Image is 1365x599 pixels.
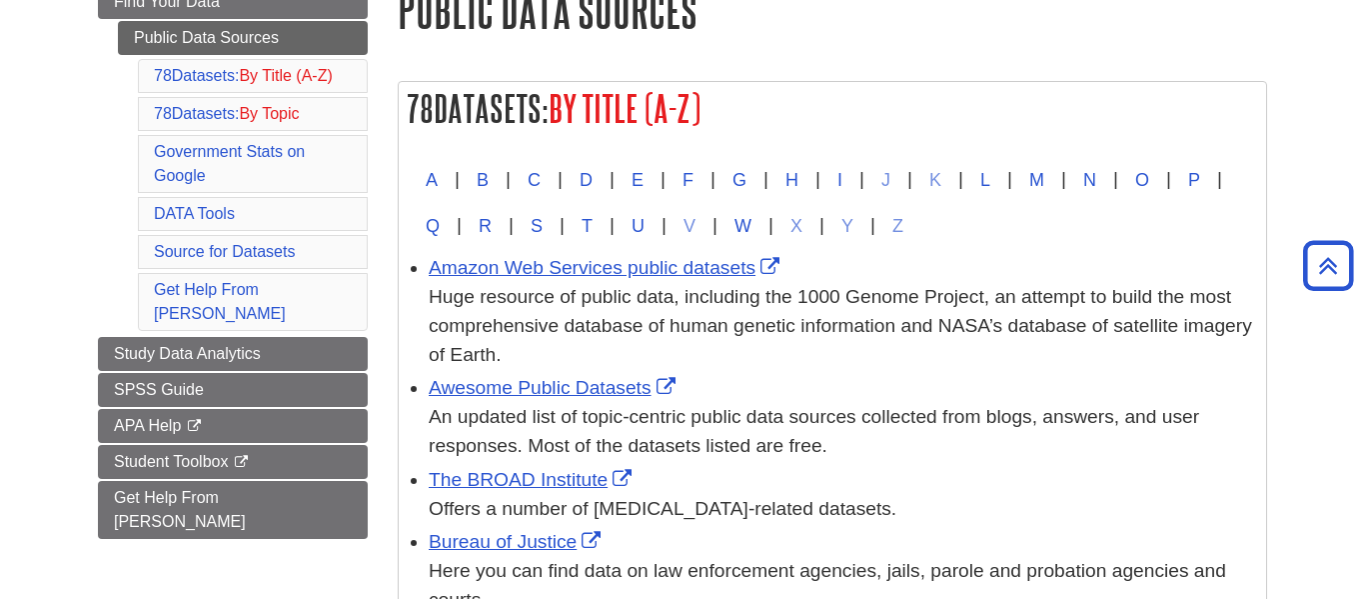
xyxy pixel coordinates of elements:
button: A [409,157,455,203]
button: H [768,157,815,203]
button: L [963,157,1007,203]
button: Q [409,203,457,249]
a: Study Data Analytics [98,337,368,371]
button: N [1066,157,1113,203]
span: SPSS Guide [114,381,204,398]
div: Huge resource of public data, including the 1000 Genome Project, an attempt to build the most com... [429,283,1256,369]
span: APA Help [114,417,181,434]
button: Y [824,203,870,249]
button: D [563,157,610,203]
span: By Title (A-Z) [549,88,700,129]
span: Study Data Analytics [114,345,261,362]
span: Student Toolbox [114,453,228,470]
a: Get Help From [PERSON_NAME] [98,481,368,539]
i: This link opens in a new window [233,456,250,469]
span: 78 [407,88,434,129]
span: 78 [154,67,172,84]
a: Link opens in new window [429,377,681,398]
a: Student Toolbox [98,445,368,479]
a: DATA Tools [154,205,235,222]
a: 78Datasets:By Topic [154,105,300,122]
span: By Title (A-Z) [239,67,332,84]
span: 78 [154,105,172,122]
button: V [667,203,712,249]
a: Get Help From [PERSON_NAME] [154,281,286,322]
a: Source for Datasets [154,243,295,260]
button: T [565,203,610,249]
button: K [912,157,958,203]
span: By Topic [239,105,299,122]
button: C [511,157,558,203]
h2: Datasets: [399,82,1266,135]
button: P [1171,157,1217,203]
a: Government Stats on Google [154,143,305,184]
button: R [462,203,509,249]
button: E [615,157,661,203]
button: S [514,203,560,249]
a: 78Datasets:By Title (A-Z) [154,67,333,84]
button: F [666,157,710,203]
i: This link opens in a new window [186,420,203,433]
a: Link opens in new window [429,531,606,552]
button: Z [875,203,920,249]
button: M [1012,157,1061,203]
a: SPSS Guide [98,373,368,407]
button: B [460,157,506,203]
button: W [717,203,768,249]
a: Public Data Sources [118,21,368,55]
a: APA Help [98,409,368,443]
div: Offers a number of [MEDICAL_DATA]-related datasets. [429,495,1256,524]
div: An updated list of topic-centric public data sources collected from blogs, answers, and user resp... [429,403,1256,461]
span: Get Help From [PERSON_NAME] [114,489,246,530]
button: G [715,157,763,203]
div: | | | | | | | | | | | | | | | | | | | | | | | | | [409,157,1256,249]
button: U [615,203,662,249]
a: Link opens in new window [429,469,637,490]
a: Link opens in new window [429,257,784,278]
button: O [1118,157,1166,203]
button: J [864,157,907,203]
a: Back to Top [1296,252,1360,279]
button: X [773,203,819,249]
button: I [820,157,859,203]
